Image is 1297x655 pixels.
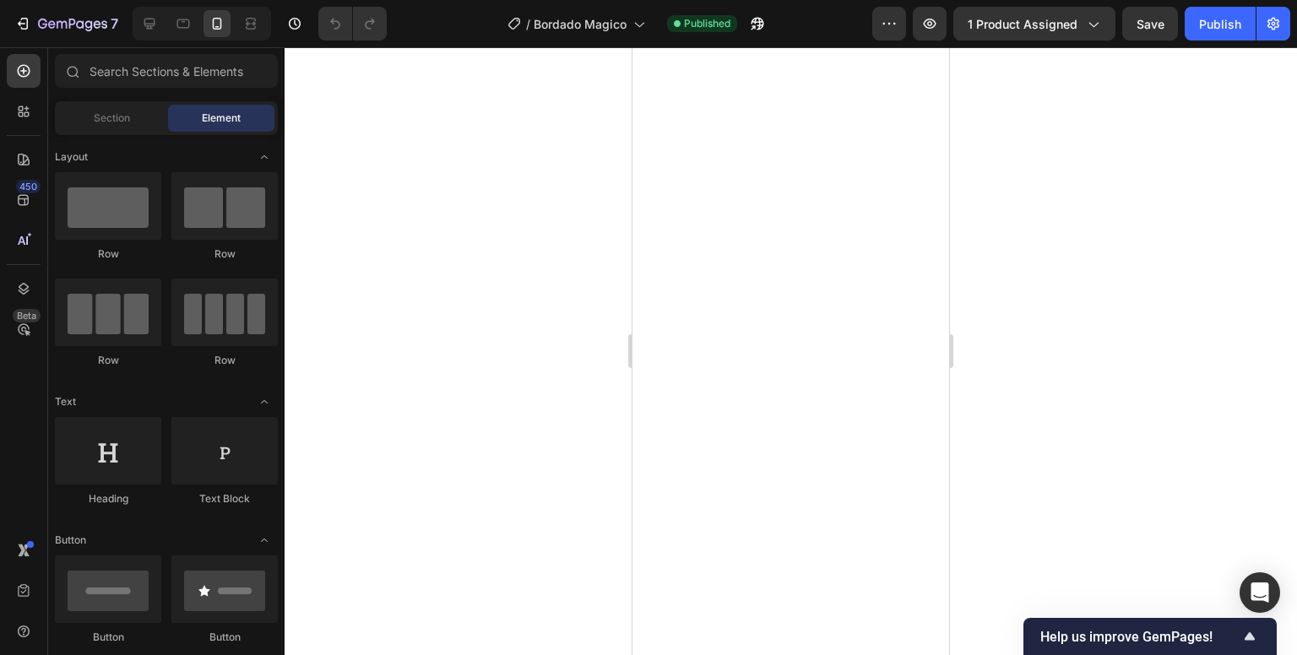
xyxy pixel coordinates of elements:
[318,7,387,41] div: Undo/Redo
[55,246,161,262] div: Row
[94,111,130,126] span: Section
[202,111,241,126] span: Element
[55,630,161,645] div: Button
[171,246,278,262] div: Row
[171,491,278,506] div: Text Block
[953,7,1115,41] button: 1 product assigned
[55,533,86,548] span: Button
[1240,572,1280,613] div: Open Intercom Messenger
[1137,17,1164,31] span: Save
[55,149,88,165] span: Layout
[171,353,278,368] div: Row
[684,16,730,31] span: Published
[1040,629,1240,645] span: Help us improve GemPages!
[251,143,278,171] span: Toggle open
[55,491,161,506] div: Heading
[1185,7,1256,41] button: Publish
[534,15,627,33] span: Bordado Magico
[632,47,949,655] iframe: Design area
[16,180,41,193] div: 450
[55,54,278,88] input: Search Sections & Elements
[1040,626,1260,647] button: Show survey - Help us improve GemPages!
[13,309,41,322] div: Beta
[251,388,278,415] span: Toggle open
[1199,15,1241,33] div: Publish
[171,630,278,645] div: Button
[968,15,1077,33] span: 1 product assigned
[251,527,278,554] span: Toggle open
[7,7,126,41] button: 7
[55,394,76,409] span: Text
[111,14,118,34] p: 7
[55,353,161,368] div: Row
[526,15,530,33] span: /
[1122,7,1178,41] button: Save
